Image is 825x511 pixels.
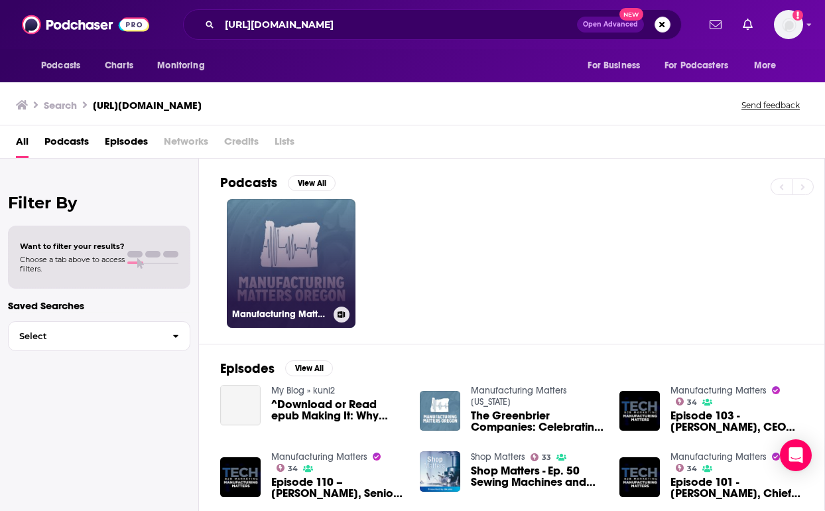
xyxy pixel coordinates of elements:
a: Manufacturing Matters [670,385,767,396]
span: 34 [687,400,697,405]
a: Episodes [105,131,148,158]
h2: Podcasts [220,175,277,191]
a: Charts [96,53,141,78]
h2: Episodes [220,360,275,377]
span: ^Download or Read epub Making It: Why Manufacturing Still Matters BY [PERSON_NAME] on Mac [271,399,404,421]
a: 34 [676,464,698,472]
a: 34 [676,398,698,405]
button: View All [285,360,333,376]
a: Show notifications dropdown [704,13,727,36]
a: My Blog » kuni2 [271,385,335,396]
a: Manufacturing Matters [670,451,767,463]
h3: [URL][DOMAIN_NAME] [93,99,202,111]
a: Manufacturing Matters [US_STATE] [227,199,355,328]
button: open menu [148,53,222,78]
span: Charts [105,56,133,75]
span: Want to filter your results? [20,242,125,251]
p: Saved Searches [8,299,190,312]
a: ^Download or Read epub Making It: Why Manufacturing Still Matters BY Louis Uchitelle on Mac [220,385,261,425]
span: Open Advanced [583,21,638,28]
span: More [754,56,777,75]
span: Podcasts [41,56,80,75]
button: Show profile menu [774,10,803,39]
h3: Search [44,99,77,111]
button: open menu [745,53,793,78]
span: Credits [224,131,259,158]
input: Search podcasts, credits, & more... [220,14,577,35]
h2: Filter By [8,193,190,212]
span: 34 [687,466,697,472]
svg: Add a profile image [793,10,803,21]
a: ^Download or Read epub Making It: Why Manufacturing Still Matters BY Louis Uchitelle on Mac [271,399,404,421]
span: New [619,8,643,21]
a: Shop Matters - Ep. 50 Sewing Machines and Sales [471,465,603,488]
span: Lists [275,131,294,158]
a: Episode 103 - Vikas Enti, CEO and Co-Founder of Reframe Systems [670,410,803,433]
span: The Greenbrier Companies: Celebrating a Century in [US_STATE] [471,410,603,433]
button: Select [8,321,190,351]
img: Episode 110 – Vikas Gupta, Senior Director of Product Management for Silicon Photonics at GlobalF... [220,457,261,498]
span: Episode 103 - [PERSON_NAME], CEO and Co-Founder of Reframe Systems [670,410,803,433]
a: Manufacturing Matters [271,451,367,463]
span: 33 [542,455,551,461]
a: The Greenbrier Companies: Celebrating a Century in Oregon [471,410,603,433]
span: Episode 110 – [PERSON_NAME], Senior Director of Product Management for Silicon Photonics at Globa... [271,476,404,499]
span: 34 [288,466,298,472]
span: Episode 101 - [PERSON_NAME], Chief Science Officer at [GEOGRAPHIC_DATA] [670,476,803,499]
span: Select [9,332,162,340]
button: open menu [578,53,657,78]
button: Open AdvancedNew [577,17,644,33]
span: For Business [588,56,640,75]
div: Open Intercom Messenger [780,439,812,471]
span: Logged in as Marketing09 [774,10,803,39]
img: Episode 103 - Vikas Enti, CEO and Co-Founder of Reframe Systems [619,391,660,431]
span: Networks [164,131,208,158]
img: Shop Matters - Ep. 50 Sewing Machines and Sales [420,451,460,492]
button: Send feedback [737,100,804,111]
span: Choose a tab above to access filters. [20,255,125,273]
div: Search podcasts, credits, & more... [183,9,682,40]
span: Monitoring [157,56,204,75]
img: Podchaser - Follow, Share and Rate Podcasts [22,12,149,37]
a: All [16,131,29,158]
a: Shop Matters [471,451,525,463]
a: Episode 110 – Vikas Gupta, Senior Director of Product Management for Silicon Photonics at GlobalF... [271,476,404,499]
a: 34 [277,464,298,472]
a: EpisodesView All [220,360,333,377]
button: open menu [32,53,97,78]
img: User Profile [774,10,803,39]
a: Podcasts [44,131,89,158]
a: Episode 101 - Naresh Ram, Chief Science Officer at AAXIS [670,476,803,499]
img: Episode 101 - Naresh Ram, Chief Science Officer at AAXIS [619,457,660,498]
a: Manufacturing Matters Oregon [471,385,567,407]
span: For Podcasters [665,56,728,75]
a: PodcastsView All [220,175,336,191]
button: open menu [656,53,747,78]
h3: Manufacturing Matters [US_STATE] [232,309,328,320]
img: The Greenbrier Companies: Celebrating a Century in Oregon [420,391,460,431]
button: View All [288,175,336,191]
a: 33 [531,453,552,461]
a: Show notifications dropdown [737,13,758,36]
